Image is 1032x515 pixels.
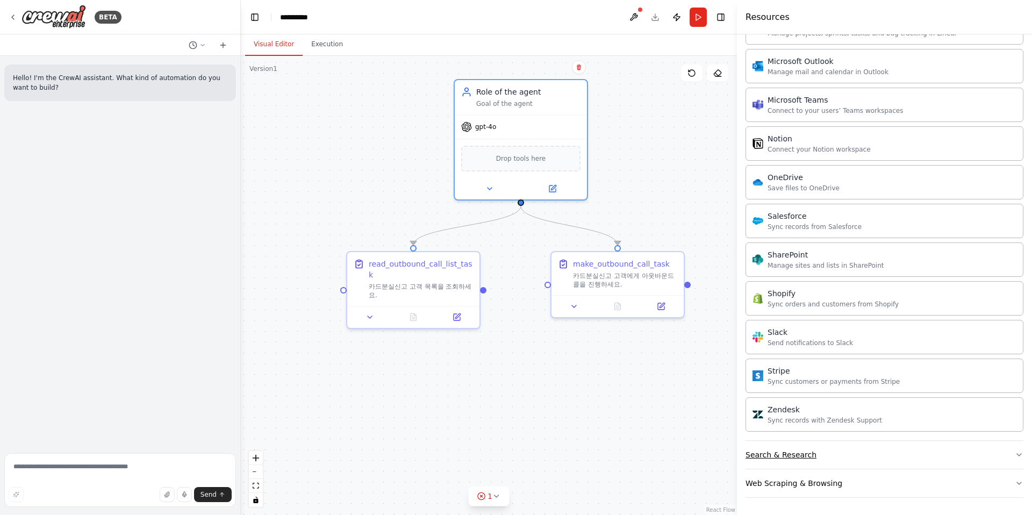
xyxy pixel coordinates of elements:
[768,300,899,309] div: Sync orders and customers from Shopify
[572,60,586,74] button: Delete node
[200,490,217,499] span: Send
[194,487,232,502] button: Send
[249,451,263,465] button: zoom in
[249,479,263,493] button: fit view
[454,79,588,201] div: Role of the agentGoal of the agentgpt-4oDrop tools here
[768,106,903,115] div: Connect to your users’ Teams workspaces
[595,300,641,313] button: No output available
[184,39,210,52] button: Switch to previous chat
[476,87,580,97] div: Role of the agent
[515,206,623,245] g: Edge from 6f75181e-cf67-4875-90c8-8d673e03eaae to d4beee6f-e39f-409b-8b50-5999b939279b
[752,370,763,381] img: Stripe
[768,145,871,154] div: Connect your Notion workspace
[488,491,492,502] span: 1
[768,416,882,425] div: Sync records with Zendesk Support
[160,487,175,502] button: Upload files
[752,177,763,188] img: OneDrive
[752,293,763,304] img: Shopify
[408,206,526,245] g: Edge from 6f75181e-cf67-4875-90c8-8d673e03eaae to 39da575c-ae0b-469f-848d-e7ca4dc8a9f3
[768,172,840,183] div: OneDrive
[768,366,900,376] div: Stripe
[13,73,227,92] p: Hello! I'm the CrewAI assistant. What kind of automation do you want to build?
[550,251,685,318] div: make_outbound_call_task카드분실신고 고객에게 아웃바운드 콜을 진행하세요.
[177,487,192,502] button: Click to speak your automation idea
[746,449,816,460] div: Search & Research
[752,138,763,149] img: Notion
[438,311,475,324] button: Open in side panel
[768,288,899,299] div: Shopify
[752,99,763,110] img: Microsoft Teams
[249,465,263,479] button: zoom out
[768,68,888,76] div: Manage mail and calendar in Outlook
[303,33,352,56] button: Execution
[573,259,670,269] div: make_outbound_call_task
[768,327,853,338] div: Slack
[247,10,262,25] button: Hide left sidebar
[768,211,862,221] div: Salesforce
[768,56,888,67] div: Microsoft Outlook
[642,300,679,313] button: Open in side panel
[746,441,1023,469] button: Search & Research
[496,153,546,164] span: Drop tools here
[369,259,473,280] div: read_outbound_call_list_task
[752,332,763,342] img: Slack
[369,282,473,299] div: 카드분실신고 고객 목록을 조회하세요.
[752,216,763,226] img: Salesforce
[768,261,884,270] div: Manage sites and lists in SharePoint
[21,5,86,29] img: Logo
[245,33,303,56] button: Visual Editor
[752,61,763,71] img: Microsoft Outlook
[752,254,763,265] img: SharePoint
[768,249,884,260] div: SharePoint
[249,451,263,507] div: React Flow controls
[706,507,735,513] a: React Flow attribution
[346,251,481,329] div: read_outbound_call_list_task카드분실신고 고객 목록을 조회하세요.
[476,99,580,108] div: Goal of the agent
[713,10,728,25] button: Hide right sidebar
[768,404,882,415] div: Zendesk
[573,271,677,289] div: 카드분실신고 고객에게 아웃바운드 콜을 진행하세요.
[468,487,510,506] button: 1
[768,377,900,386] div: Sync customers or payments from Stripe
[280,12,341,23] nav: breadcrumb
[249,493,263,507] button: toggle interactivity
[746,11,790,24] h4: Resources
[768,184,840,192] div: Save files to OneDrive
[768,133,871,144] div: Notion
[475,123,496,131] span: gpt-4o
[214,39,232,52] button: Start a new chat
[768,223,862,231] div: Sync records from Salesforce
[9,487,24,502] button: Improve this prompt
[752,409,763,420] img: Zendesk
[522,182,583,195] button: Open in side panel
[249,65,277,73] div: Version 1
[95,11,121,24] div: BETA
[746,469,1023,497] button: Web Scraping & Browsing
[391,311,436,324] button: No output available
[768,339,853,347] div: Send notifications to Slack
[746,478,842,489] div: Web Scraping & Browsing
[768,95,903,105] div: Microsoft Teams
